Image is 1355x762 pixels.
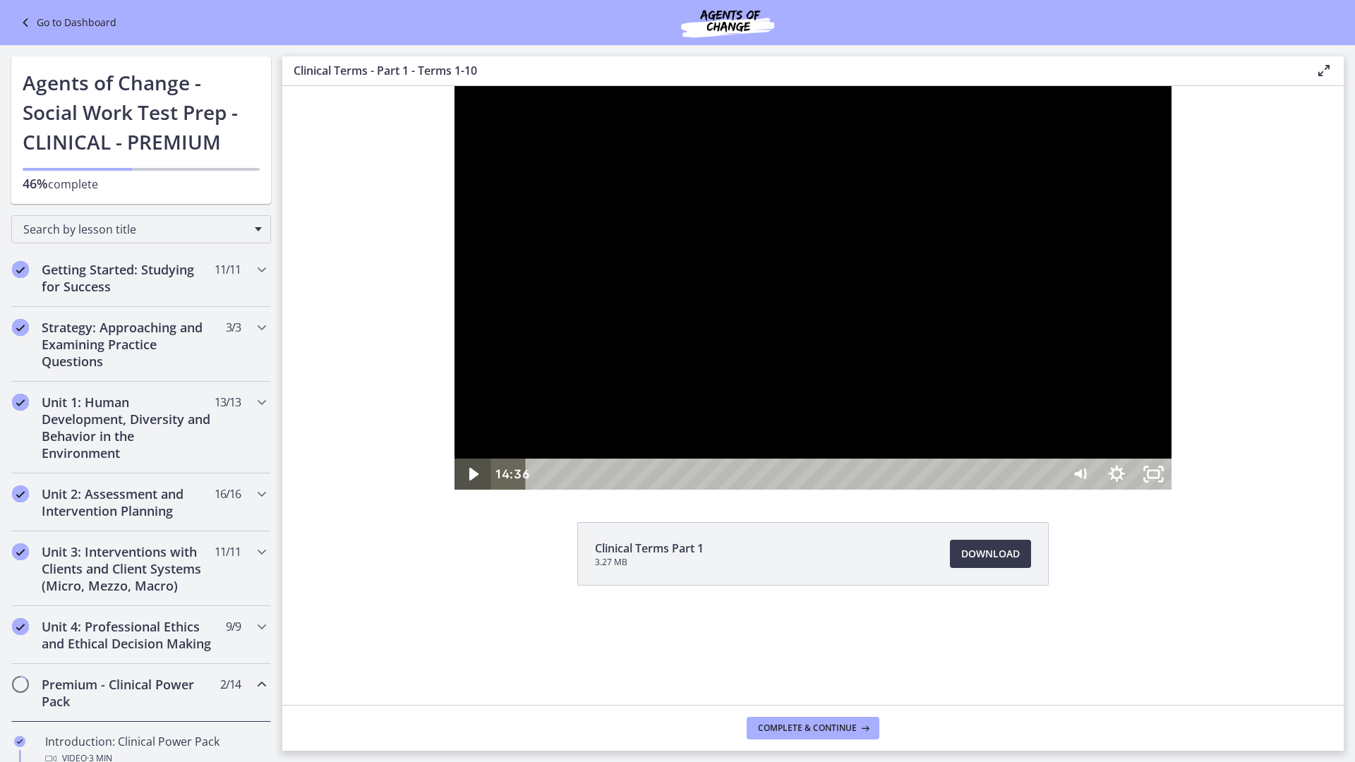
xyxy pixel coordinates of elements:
[11,215,271,243] div: Search by lesson title
[595,557,704,568] span: 3.27 MB
[14,736,25,747] i: Completed
[42,261,214,295] h2: Getting Started: Studying for Success
[779,373,816,404] button: Mute
[643,6,812,40] img: Agents of Change
[961,545,1020,562] span: Download
[215,261,241,278] span: 11 / 11
[758,722,857,734] span: Complete & continue
[42,543,214,594] h2: Unit 3: Interventions with Clients and Client Systems (Micro, Mezzo, Macro)
[950,540,1031,568] a: Download
[23,175,260,193] p: complete
[12,485,29,502] i: Completed
[294,62,1293,79] h3: Clinical Terms - Part 1 - Terms 1-10
[12,394,29,411] i: Completed
[42,319,214,370] h2: Strategy: Approaching and Examining Practice Questions
[42,485,214,519] h2: Unit 2: Assessment and Intervention Planning
[747,717,879,739] button: Complete & continue
[12,543,29,560] i: Completed
[816,373,853,404] button: Show settings menu
[12,261,29,278] i: Completed
[12,618,29,635] i: Completed
[23,175,48,192] span: 46%
[12,319,29,336] i: Completed
[42,676,214,710] h2: Premium - Clinical Power Pack
[226,618,241,635] span: 9 / 9
[595,540,704,557] span: Clinical Terms Part 1
[42,618,214,652] h2: Unit 4: Professional Ethics and Ethical Decision Making
[220,676,241,693] span: 2 / 14
[42,394,214,461] h2: Unit 1: Human Development, Diversity and Behavior in the Environment
[282,86,1344,490] iframe: Video Lesson
[215,485,241,502] span: 16 / 16
[215,394,241,411] span: 13 / 13
[226,319,241,336] span: 3 / 3
[215,543,241,560] span: 11 / 11
[23,222,248,237] span: Search by lesson title
[853,373,889,404] button: Unfullscreen
[23,68,260,157] h1: Agents of Change - Social Work Test Prep - CLINICAL - PREMIUM
[17,14,116,31] a: Go to Dashboard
